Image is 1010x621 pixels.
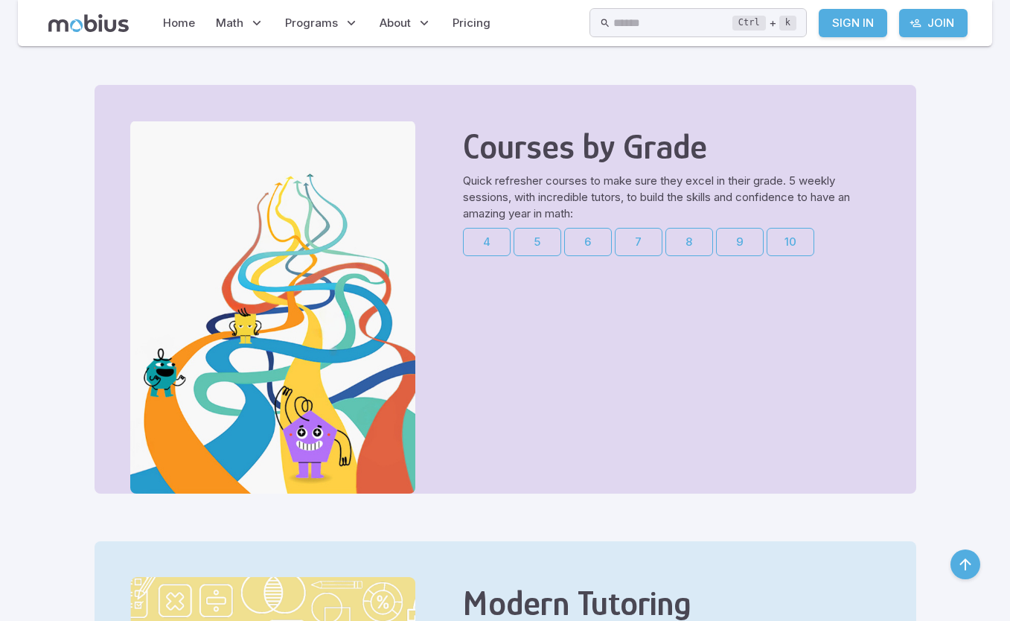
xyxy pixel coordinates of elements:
[380,15,411,31] span: About
[130,121,415,494] img: Courses by Grade
[463,127,869,167] h2: Courses by Grade
[732,14,796,32] div: +
[463,228,511,256] a: 4
[448,6,495,40] a: Pricing
[779,16,796,31] kbd: k
[819,9,887,37] a: Sign In
[615,228,662,256] a: 7
[159,6,199,40] a: Home
[564,228,612,256] a: 6
[732,16,766,31] kbd: Ctrl
[216,15,243,31] span: Math
[514,228,561,256] a: 5
[767,228,814,256] a: 10
[451,121,880,494] div: Quick refresher courses to make sure they excel in their grade. 5 weekly sessions, with incredibl...
[716,228,764,256] a: 9
[665,228,713,256] a: 8
[899,9,968,37] a: Join
[285,15,338,31] span: Programs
